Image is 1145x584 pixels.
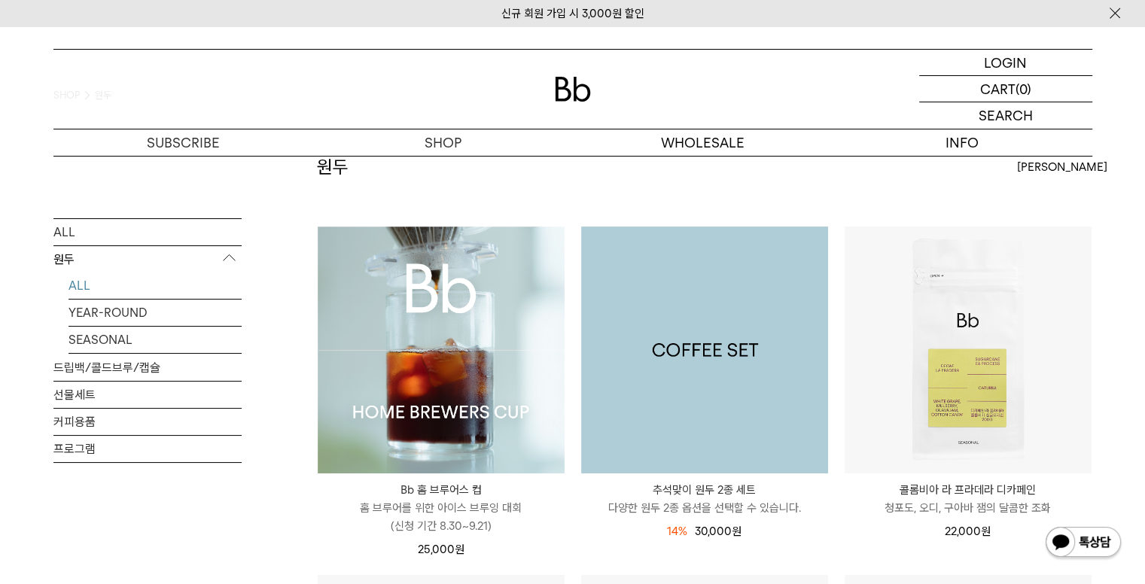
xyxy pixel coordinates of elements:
[69,300,242,326] a: YEAR-ROUND
[581,227,828,473] img: 1000001199_add2_013.jpg
[318,499,565,535] p: 홈 브루어를 위한 아이스 브루잉 대회 (신청 기간 8.30~9.21)
[318,481,565,499] p: Bb 홈 브루어스 컵
[581,481,828,499] p: 추석맞이 원두 2종 세트
[581,227,828,473] a: 추석맞이 원두 2종 세트
[317,154,349,180] h2: 원두
[732,525,742,538] span: 원
[833,129,1092,156] p: INFO
[695,525,742,538] span: 30,000
[455,543,464,556] span: 원
[1044,525,1122,561] img: 카카오톡 채널 1:1 채팅 버튼
[919,76,1092,102] a: CART (0)
[919,50,1092,76] a: LOGIN
[845,481,1092,517] a: 콜롬비아 라 프라데라 디카페인 청포도, 오디, 구아바 잼의 달콤한 조화
[69,327,242,353] a: SEASONAL
[979,102,1033,129] p: SEARCH
[53,219,242,245] a: ALL
[318,227,565,473] img: Bb 홈 브루어스 컵
[53,129,313,156] a: SUBSCRIBE
[69,272,242,299] a: ALL
[53,354,242,381] a: 드립백/콜드브루/캡슐
[581,481,828,517] a: 추석맞이 원두 2종 세트 다양한 원두 2종 옵션을 선택할 수 있습니다.
[53,409,242,435] a: 커피용품
[667,522,687,540] div: 14%
[980,76,1016,102] p: CART
[945,525,991,538] span: 22,000
[318,481,565,535] a: Bb 홈 브루어스 컵 홈 브루어를 위한 아이스 브루잉 대회(신청 기간 8.30~9.21)
[53,246,242,273] p: 원두
[845,499,1092,517] p: 청포도, 오디, 구아바 잼의 달콤한 조화
[1016,76,1031,102] p: (0)
[418,543,464,556] span: 25,000
[984,50,1027,75] p: LOGIN
[53,382,242,408] a: 선물세트
[313,129,573,156] a: SHOP
[845,227,1092,473] img: 콜롬비아 라 프라데라 디카페인
[1017,158,1107,176] span: [PERSON_NAME]
[555,77,591,102] img: 로고
[981,525,991,538] span: 원
[53,436,242,462] a: 프로그램
[581,499,828,517] p: 다양한 원두 2종 옵션을 선택할 수 있습니다.
[573,129,833,156] p: WHOLESALE
[845,481,1092,499] p: 콜롬비아 라 프라데라 디카페인
[501,7,644,20] a: 신규 회원 가입 시 3,000원 할인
